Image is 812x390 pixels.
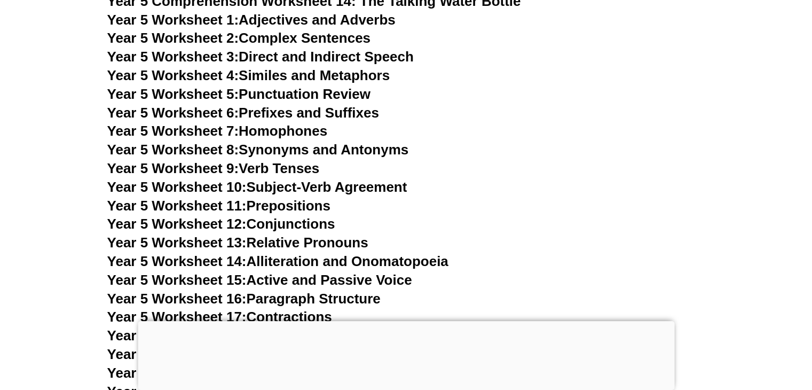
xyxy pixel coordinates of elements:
[107,235,247,251] span: Year 5 Worksheet 13:
[107,160,320,176] a: Year 5 Worksheet 9:Verb Tenses
[107,365,247,381] span: Year 5 Worksheet 20:
[107,216,335,232] a: Year 5 Worksheet 12:Conjunctions
[107,291,381,307] a: Year 5 Worksheet 16:Paragraph Structure
[107,123,239,139] span: Year 5 Worksheet 7:
[107,346,367,362] a: Year 5 Worksheet 19:Compound Words
[107,365,377,381] a: Year 5 Worksheet 20:Idioms and Phrases
[107,198,247,214] span: Year 5 Worksheet 11:
[138,321,674,387] iframe: Advertisement
[107,49,239,65] span: Year 5 Worksheet 3:
[107,198,330,214] a: Year 5 Worksheet 11:Prepositions
[107,12,396,28] a: Year 5 Worksheet 1:Adjectives and Adverbs
[107,86,370,102] a: Year 5 Worksheet 5:Punctuation Review
[107,123,328,139] a: Year 5 Worksheet 7:Homophones
[107,272,412,288] a: Year 5 Worksheet 15:Active and Passive Voice
[107,216,247,232] span: Year 5 Worksheet 12:
[634,270,812,390] iframe: Chat Widget
[107,179,407,195] a: Year 5 Worksheet 10:Subject-Verb Agreement
[107,327,247,344] span: Year 5 Worksheet 18:
[107,272,247,288] span: Year 5 Worksheet 15:
[107,253,247,269] span: Year 5 Worksheet 14:
[107,67,239,83] span: Year 5 Worksheet 4:
[107,49,414,65] a: Year 5 Worksheet 3:Direct and Indirect Speech
[107,142,409,158] a: Year 5 Worksheet 8:Synonyms and Antonyms
[107,30,239,46] span: Year 5 Worksheet 2:
[107,160,239,176] span: Year 5 Worksheet 9:
[107,291,247,307] span: Year 5 Worksheet 16:
[107,86,239,102] span: Year 5 Worksheet 5:
[107,235,368,251] a: Year 5 Worksheet 13:Relative Pronouns
[107,309,332,325] a: Year 5 Worksheet 17:Contractions
[107,346,247,362] span: Year 5 Worksheet 19:
[107,142,239,158] span: Year 5 Worksheet 8:
[107,12,239,28] span: Year 5 Worksheet 1:
[107,327,410,344] a: Year 5 Worksheet 18:Comprehension Practice
[107,309,247,325] span: Year 5 Worksheet 17:
[107,179,247,195] span: Year 5 Worksheet 10:
[107,67,390,83] a: Year 5 Worksheet 4:Similes and Metaphors
[107,105,239,121] span: Year 5 Worksheet 6:
[107,105,379,121] a: Year 5 Worksheet 6:Prefixes and Suffixes
[107,30,370,46] a: Year 5 Worksheet 2:Complex Sentences
[107,253,448,269] a: Year 5 Worksheet 14:Alliteration and Onomatopoeia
